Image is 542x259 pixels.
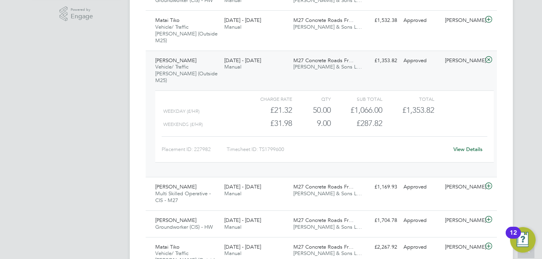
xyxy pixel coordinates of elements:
span: [DATE] - [DATE] [224,17,261,24]
div: 50.00 [292,104,331,117]
button: Open Resource Center, 12 new notifications [510,227,536,253]
span: M27 Concrete Roads Fr… [293,183,354,190]
span: [PERSON_NAME] & Sons L… [293,250,362,257]
div: Charge rate [241,94,292,104]
span: [PERSON_NAME] & Sons L… [293,24,362,30]
span: Vehicle/ Traffic [PERSON_NAME] (Outside M25) [155,24,218,44]
span: [DATE] - [DATE] [224,243,261,250]
div: £1,353.82 [359,54,400,67]
div: [PERSON_NAME] [442,14,483,27]
div: Total [382,94,434,104]
div: [PERSON_NAME] [442,181,483,194]
span: M27 Concrete Roads Fr… [293,17,354,24]
span: [PERSON_NAME] [155,183,196,190]
span: [DATE] - [DATE] [224,183,261,190]
div: £287.82 [331,117,382,130]
div: £1,704.78 [359,214,400,227]
span: £1,353.82 [402,105,434,115]
span: [PERSON_NAME] & Sons L… [293,63,362,70]
span: [DATE] - [DATE] [224,217,261,224]
div: 9.00 [292,117,331,130]
span: [PERSON_NAME] & Sons L… [293,224,362,230]
a: View Details [453,146,483,153]
span: [PERSON_NAME] [155,217,196,224]
span: M27 Concrete Roads Fr… [293,217,354,224]
div: £1,066.00 [331,104,382,117]
span: Vehicle/ Traffic [PERSON_NAME] (Outside M25) [155,63,218,84]
span: Manual [224,24,241,30]
span: Multi Skilled Operative - CIS - M27 [155,190,211,204]
div: [PERSON_NAME] [442,241,483,254]
span: Powered by [71,6,93,13]
span: [PERSON_NAME] & Sons L… [293,190,362,197]
div: Approved [400,14,442,27]
span: [DATE] - [DATE] [224,57,261,64]
div: £1,169.93 [359,181,400,194]
span: Matai Tiko [155,17,180,24]
div: Approved [400,181,442,194]
span: [PERSON_NAME] [155,57,196,64]
span: Manual [224,250,241,257]
div: Placement ID: 227982 [162,143,227,156]
div: £1,532.38 [359,14,400,27]
span: Engage [71,13,93,20]
div: Approved [400,214,442,227]
div: Approved [400,54,442,67]
div: QTY [292,94,331,104]
span: Manual [224,224,241,230]
span: Matai Tiko [155,243,180,250]
div: Sub Total [331,94,382,104]
div: £2,267.92 [359,241,400,254]
div: £31.98 [241,117,292,130]
div: [PERSON_NAME] [442,54,483,67]
span: M27 Concrete Roads Fr… [293,243,354,250]
span: Manual [224,190,241,197]
span: Manual [224,63,241,70]
div: Approved [400,241,442,254]
div: £21.32 [241,104,292,117]
span: Groundworker (CIS) - HW [155,224,213,230]
div: [PERSON_NAME] [442,214,483,227]
a: Powered byEngage [59,6,93,22]
span: Weekends (£/HR) [163,122,203,127]
div: Timesheet ID: TS1799600 [227,143,448,156]
span: Weekday (£/HR) [163,108,200,114]
div: 12 [510,233,517,243]
span: M27 Concrete Roads Fr… [293,57,354,64]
